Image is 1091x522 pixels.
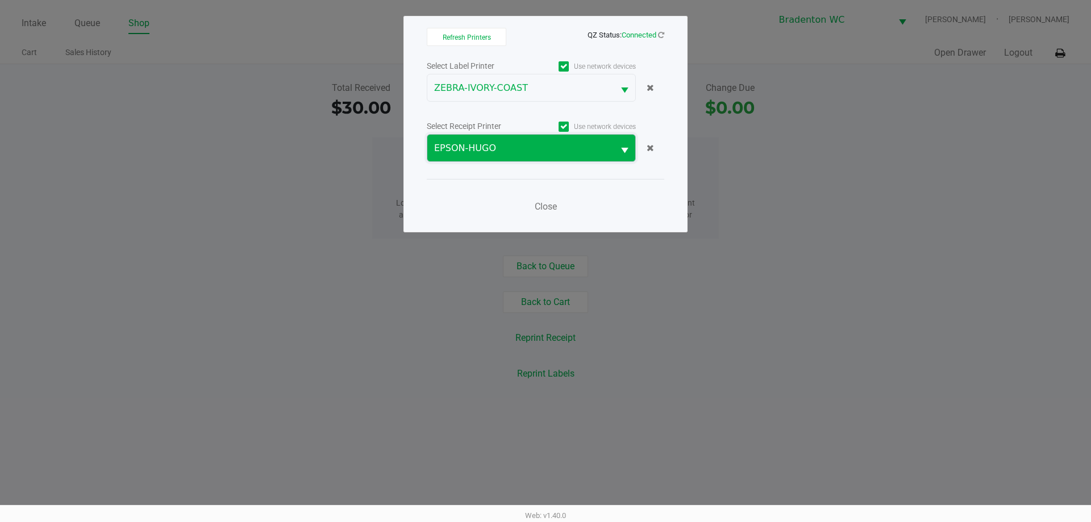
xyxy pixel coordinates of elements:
span: Web: v1.40.0 [525,511,566,520]
label: Use network devices [531,61,636,72]
button: Refresh Printers [427,28,506,46]
span: Connected [622,31,656,39]
label: Use network devices [531,122,636,132]
button: Close [528,195,563,218]
span: ZEBRA-IVORY-COAST [434,81,607,95]
span: QZ Status: [588,31,664,39]
span: Refresh Printers [443,34,491,41]
div: Select Receipt Printer [427,120,531,132]
span: Close [535,201,557,212]
div: Select Label Printer [427,60,531,72]
button: Select [614,74,635,101]
span: EPSON-HUGO [434,141,607,155]
button: Select [614,135,635,161]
